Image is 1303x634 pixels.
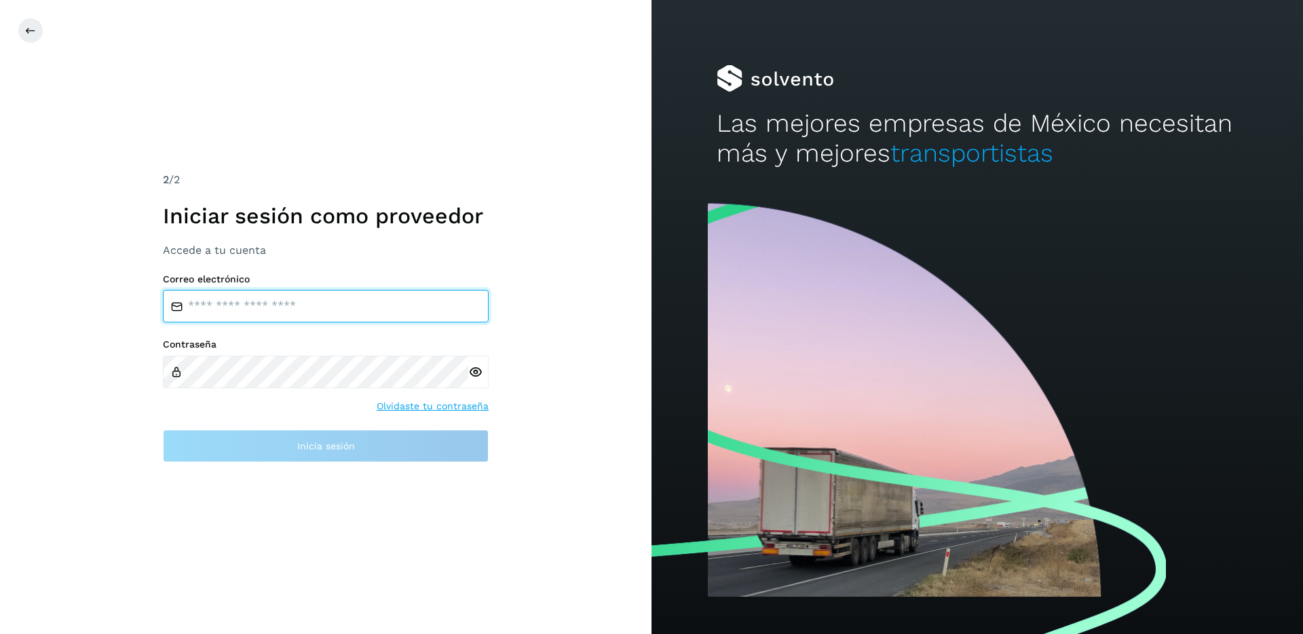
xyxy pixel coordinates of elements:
[890,138,1053,168] span: transportistas
[297,441,355,451] span: Inicia sesión
[163,244,489,257] h3: Accede a tu cuenta
[163,172,489,188] div: /2
[163,274,489,285] label: Correo electrónico
[163,339,489,350] label: Contraseña
[377,399,489,413] a: Olvidaste tu contraseña
[163,203,489,229] h1: Iniciar sesión como proveedor
[163,173,169,186] span: 2
[163,430,489,462] button: Inicia sesión
[717,109,1238,169] h2: Las mejores empresas de México necesitan más y mejores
